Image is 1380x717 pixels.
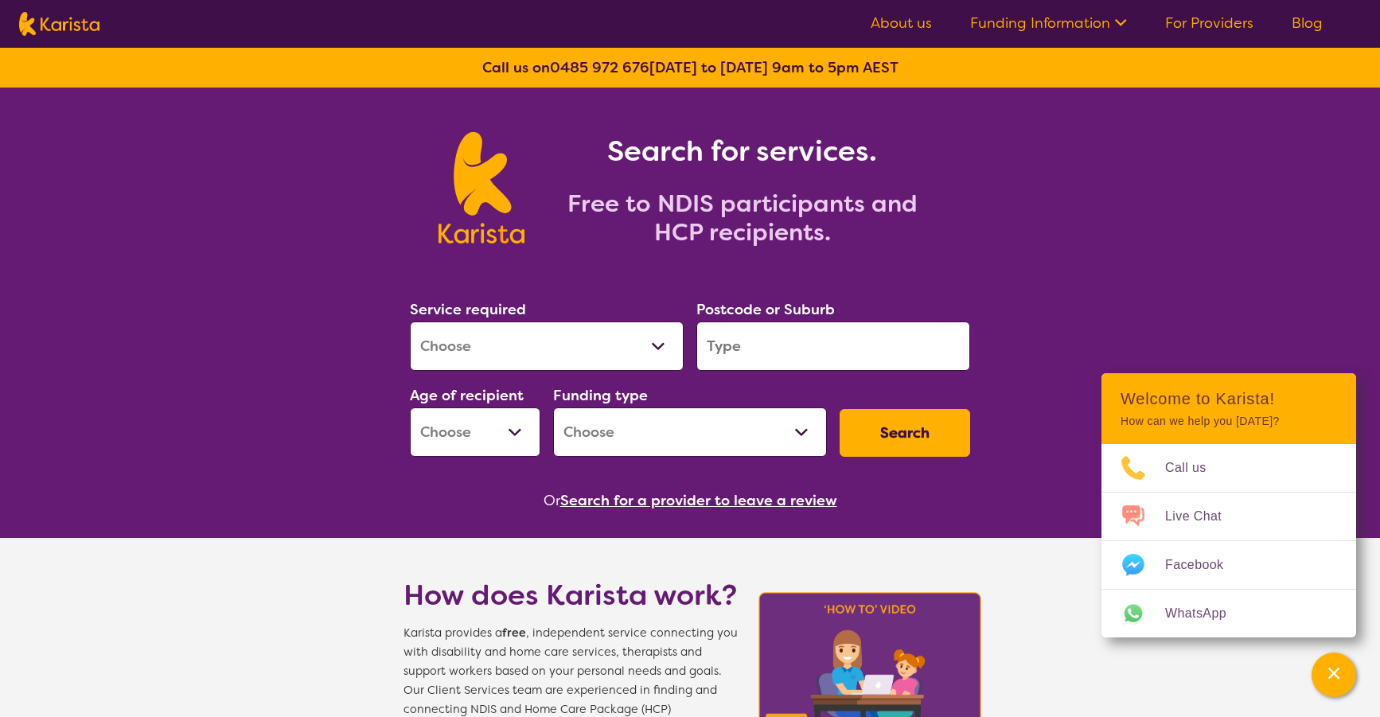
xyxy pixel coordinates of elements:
span: WhatsApp [1165,602,1246,625]
label: Funding type [553,386,648,405]
span: Live Chat [1165,505,1241,528]
a: About us [871,14,932,33]
div: Channel Menu [1101,373,1356,637]
img: Karista logo [19,12,99,36]
span: Facebook [1165,553,1242,577]
span: Or [544,489,560,512]
h1: Search for services. [544,132,941,170]
b: free [502,625,526,641]
a: Web link opens in a new tab. [1101,590,1356,637]
a: Blog [1292,14,1323,33]
b: Call us on [DATE] to [DATE] 9am to 5pm AEST [482,58,899,77]
ul: Choose channel [1101,444,1356,637]
label: Postcode or Suburb [696,300,835,319]
button: Search for a provider to leave a review [560,489,837,512]
h2: Free to NDIS participants and HCP recipients. [544,189,941,247]
img: Karista logo [439,132,524,244]
input: Type [696,321,970,371]
label: Age of recipient [410,386,524,405]
button: Search [840,409,970,457]
a: For Providers [1165,14,1253,33]
p: How can we help you [DATE]? [1121,415,1337,428]
h2: Welcome to Karista! [1121,389,1337,408]
button: Channel Menu [1312,653,1356,697]
span: Call us [1165,456,1226,480]
label: Service required [410,300,526,319]
a: 0485 972 676 [550,58,649,77]
a: Funding Information [970,14,1127,33]
h1: How does Karista work? [403,576,738,614]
